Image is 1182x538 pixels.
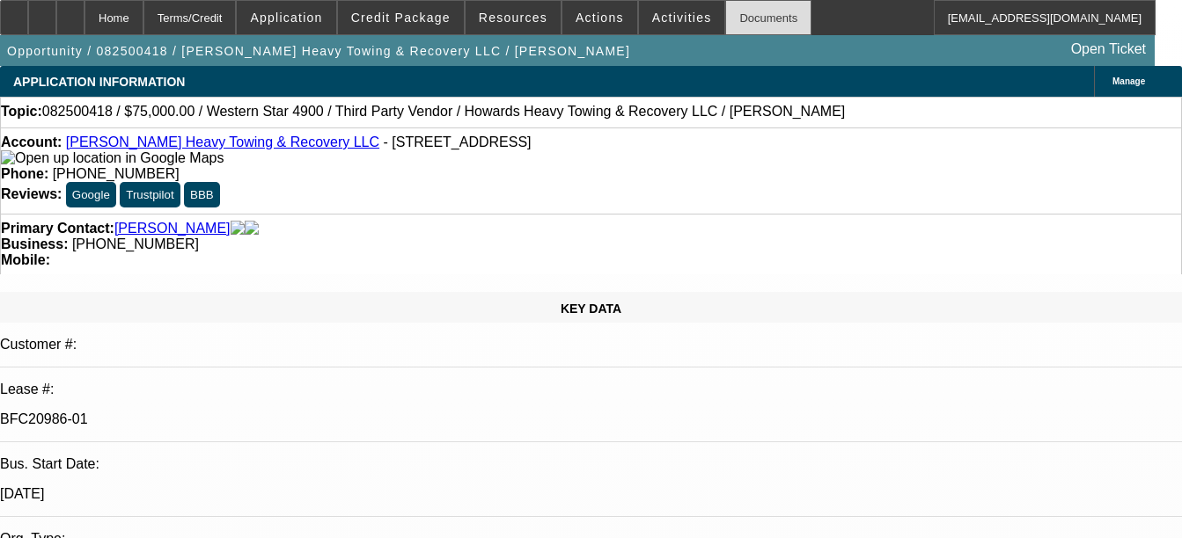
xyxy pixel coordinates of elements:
button: Resources [466,1,561,34]
button: Application [237,1,335,34]
span: Actions [576,11,624,25]
span: Resources [479,11,547,25]
strong: Topic: [1,104,42,120]
strong: Account: [1,134,62,149]
img: Open up location in Google Maps [1,150,224,166]
strong: Reviews: [1,186,62,201]
strong: Phone: [1,166,48,181]
button: BBB [184,182,220,207]
span: [PHONE_NUMBER] [72,236,199,251]
span: APPLICATION INFORMATION [13,75,185,89]
span: [PHONE_NUMBER] [53,166,180,181]
button: Trustpilot [120,182,180,207]
a: [PERSON_NAME] [114,221,231,236]
span: Credit Package [351,11,451,25]
button: Google [66,182,116,207]
strong: Primary Contact: [1,221,114,236]
img: linkedin-icon.png [245,221,259,236]
span: 082500418 / $75,000.00 / Western Star 4900 / Third Party Vendor / Howards Heavy Towing & Recovery... [42,104,845,120]
span: KEY DATA [561,302,621,316]
button: Activities [639,1,725,34]
strong: Business: [1,236,68,251]
strong: Mobile: [1,252,50,267]
span: Application [250,11,322,25]
button: Credit Package [338,1,464,34]
span: Opportunity / 082500418 / [PERSON_NAME] Heavy Towing & Recovery LLC / [PERSON_NAME] [7,44,630,58]
a: View Google Maps [1,150,224,165]
img: facebook-icon.png [231,221,245,236]
span: Manage [1112,76,1145,86]
a: Open Ticket [1064,34,1153,64]
span: - [STREET_ADDRESS] [384,134,532,149]
span: Activities [652,11,712,25]
button: Actions [562,1,637,34]
a: [PERSON_NAME] Heavy Towing & Recovery LLC [66,134,379,149]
